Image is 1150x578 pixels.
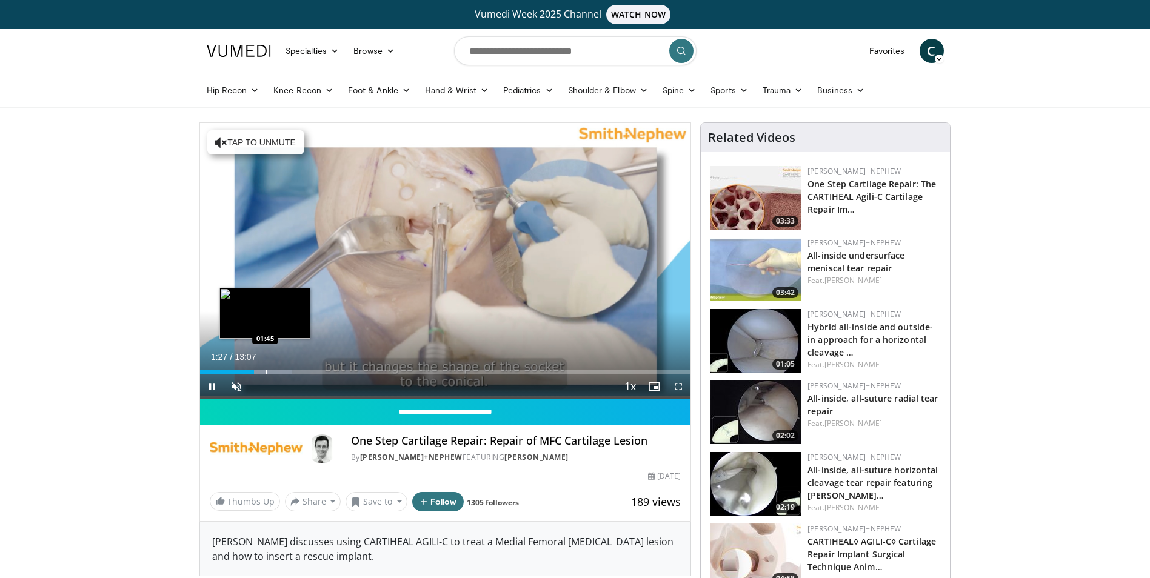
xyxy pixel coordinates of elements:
[454,36,697,65] input: Search topics, interventions
[710,166,801,230] a: 03:33
[285,492,341,511] button: Share
[824,502,882,513] a: [PERSON_NAME]
[710,166,801,230] img: 781f413f-8da4-4df1-9ef9-bed9c2d6503b.150x105_q85_crop-smart_upscale.jpg
[504,452,569,462] a: [PERSON_NAME]
[606,5,670,24] span: WATCH NOW
[412,492,464,511] button: Follow
[307,434,336,463] img: Avatar
[648,471,681,482] div: [DATE]
[467,497,519,508] a: 1305 followers
[710,238,801,301] a: 03:42
[496,78,561,102] a: Pediatrics
[807,321,933,358] a: Hybrid all-inside and outside-in approach for a horizontal cleavage …
[772,359,798,370] span: 01:05
[807,418,940,429] div: Feat.
[278,39,347,63] a: Specialties
[224,374,249,399] button: Unmute
[807,523,901,534] a: [PERSON_NAME]+Nephew
[920,39,944,63] a: C
[210,434,303,463] img: Smith+Nephew
[772,216,798,227] span: 03:33
[807,178,936,215] a: One Step Cartilage Repair: The CARTIHEAL Agili-C Cartilage Repair Im…
[824,359,882,370] a: [PERSON_NAME]
[710,452,801,516] img: 173c071b-399e-4fbc-8156-5fdd8d6e2d0e.150x105_q85_crop-smart_upscale.jpg
[807,275,940,286] div: Feat.
[710,380,801,444] a: 02:02
[230,352,233,362] span: /
[200,374,224,399] button: Pause
[772,287,798,298] span: 03:42
[200,522,691,576] div: [PERSON_NAME] discusses using CARTIHEAL AGILI-C to treat a Medial Femoral [MEDICAL_DATA] lesion a...
[561,78,655,102] a: Shoulder & Elbow
[708,130,795,145] h4: Related Videos
[807,380,901,391] a: [PERSON_NAME]+Nephew
[807,502,940,513] div: Feat.
[346,492,407,511] button: Save to
[710,380,801,444] img: 0d5ae7a0-0009-4902-af95-81e215730076.150x105_q85_crop-smart_upscale.jpg
[807,309,901,319] a: [PERSON_NAME]+Nephew
[631,494,681,509] span: 189 views
[200,123,691,399] video-js: Video Player
[351,452,681,463] div: By FEATURING
[862,39,912,63] a: Favorites
[807,359,940,370] div: Feat.
[772,430,798,441] span: 02:02
[710,238,801,301] img: 02c34c8e-0ce7-40b9-85e3-cdd59c0970f9.150x105_q85_crop-smart_upscale.jpg
[710,309,801,373] a: 01:05
[219,288,310,339] img: image.jpeg
[772,502,798,513] span: 02:19
[807,250,904,274] a: All-inside undersurface meniscal tear repair
[807,464,938,501] a: All-inside, all-suture horizontal cleavage tear repair featuring [PERSON_NAME]…
[824,275,882,285] a: [PERSON_NAME]
[810,78,872,102] a: Business
[199,78,267,102] a: Hip Recon
[755,78,811,102] a: Trauma
[807,393,938,417] a: All-inside, all-suture radial tear repair
[824,418,882,428] a: [PERSON_NAME]
[807,452,901,462] a: [PERSON_NAME]+Nephew
[666,374,690,399] button: Fullscreen
[207,45,271,57] img: VuMedi Logo
[710,309,801,373] img: 364c13b8-bf65-400b-a941-5a4a9c158216.150x105_q85_crop-smart_upscale.jpg
[807,166,901,176] a: [PERSON_NAME]+Nephew
[807,238,901,248] a: [PERSON_NAME]+Nephew
[418,78,496,102] a: Hand & Wrist
[209,5,942,24] a: Vumedi Week 2025 ChannelWATCH NOW
[210,492,280,511] a: Thumbs Up
[341,78,418,102] a: Foot & Ankle
[235,352,256,362] span: 13:07
[807,536,936,573] a: CARTIHEAL◊ AGILI-C◊ Cartilage Repair Implant Surgical Technique Anim…
[655,78,703,102] a: Spine
[351,434,681,448] h4: One Step Cartilage Repair: Repair of MFC Cartilage Lesion
[642,374,666,399] button: Enable picture-in-picture mode
[200,370,691,374] div: Progress Bar
[346,39,402,63] a: Browse
[207,130,304,154] button: Tap to unmute
[618,374,642,399] button: Playback Rate
[703,78,755,102] a: Sports
[211,352,227,362] span: 1:27
[266,78,341,102] a: Knee Recon
[710,452,801,516] a: 02:19
[360,452,463,462] a: [PERSON_NAME]+Nephew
